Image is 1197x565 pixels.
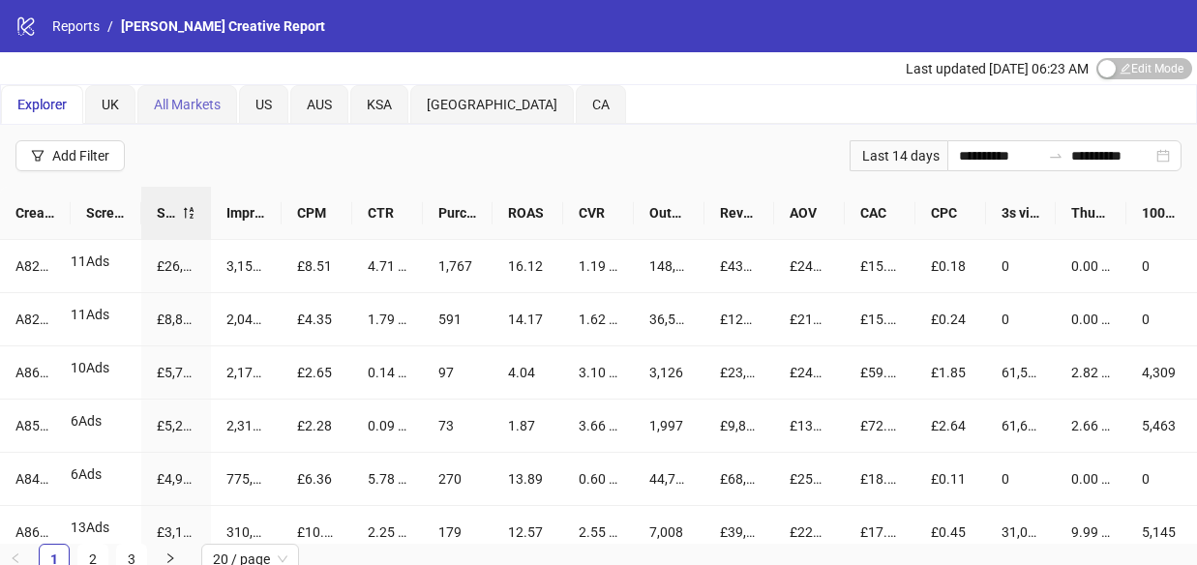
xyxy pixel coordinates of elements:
[508,202,548,223] span: ROAS
[368,521,407,543] div: 2.25 %
[860,468,900,490] div: £18.25
[1071,202,1111,223] span: Thumbstop Ratio
[1126,187,1197,240] th: 100% Thruplays
[1002,521,1041,543] div: 31,059
[226,362,266,383] div: 2,179,080
[15,415,55,436] div: A859-[PERSON_NAME]-SIGNATURES-VIDEO-MW
[157,255,196,277] div: £26,803.47
[579,521,618,543] div: 2.55 %
[790,362,829,383] div: £240.15
[1002,202,1041,223] span: 3s video views
[368,255,407,277] div: 4.71 %
[71,520,109,535] span: 13 Ads
[368,415,407,436] div: 0.09 %
[790,202,829,223] span: AOV
[438,255,478,277] div: 1,767
[649,468,689,490] div: 44,788
[297,415,337,436] div: £2.28
[255,97,272,112] span: US
[368,362,407,383] div: 0.14 %
[790,521,829,543] div: £220.07
[86,202,126,223] span: Screenshot
[438,362,478,383] div: 97
[438,468,478,490] div: 270
[579,415,618,436] div: 3.66 %
[141,187,212,240] th: Spend
[720,415,760,436] div: £9,883.58
[154,97,221,112] span: All Markets
[860,362,900,383] div: £59.48
[157,362,196,383] div: £5,769.24
[1142,521,1182,543] div: 5,145
[649,255,689,277] div: 148,310
[71,413,102,429] span: 6 Ads
[986,187,1057,240] th: 3s video views
[634,187,704,240] th: Outbound Clicks
[790,255,829,277] div: £244.57
[226,415,266,436] div: 2,318,745
[1002,468,1041,490] div: 0
[15,309,55,330] div: A825-SUMMER-IN-CITY-DPA-MW
[720,202,760,223] span: Revenue
[297,202,337,223] span: CPM
[297,468,337,490] div: £6.36
[508,255,548,277] div: 16.12
[493,187,563,240] th: ROAS
[368,309,407,330] div: 1.79 %
[720,468,760,490] div: £68,431.99
[1142,468,1182,490] div: 0
[579,255,618,277] div: 1.19 %
[157,521,196,543] div: £3,134.41
[931,362,971,383] div: £1.85
[860,521,900,543] div: £17.51
[931,255,971,277] div: £0.18
[297,255,337,277] div: £8.51
[790,415,829,436] div: £135.39
[649,362,689,383] div: 3,126
[508,362,548,383] div: 4.04
[71,307,109,322] span: 11 Ads
[52,148,109,164] div: Add Filter
[352,187,423,240] th: CTR
[704,187,775,240] th: Revenue
[1056,187,1126,240] th: Thumbstop Ratio
[508,415,548,436] div: 1.87
[1071,309,1111,330] div: 0.00 %
[931,468,971,490] div: £0.11
[850,140,947,171] div: Last 14 days
[931,521,971,543] div: £0.45
[102,97,119,112] span: UK
[1071,468,1111,490] div: 0.00 %
[438,521,478,543] div: 179
[368,202,407,223] span: CTR
[157,202,183,223] span: Spend
[774,187,845,240] th: AOV
[226,309,266,330] div: 2,042,513
[860,202,900,223] span: CAC
[1002,415,1041,436] div: 61,622
[71,187,141,240] th: Screenshot
[931,415,971,436] div: £2.64
[1002,362,1041,383] div: 61,540
[579,309,618,330] div: 1.62 %
[579,468,618,490] div: 0.60 %
[226,468,266,490] div: 775,250
[563,187,634,240] th: CVR
[297,362,337,383] div: £2.65
[423,187,494,240] th: Purchases
[226,521,266,543] div: 310,814
[10,552,21,564] span: left
[15,255,55,277] div: A824-SUMMER-IN-CITY-DPA-WW
[121,18,325,34] span: [PERSON_NAME] Creative Report
[226,202,266,223] span: Impressions
[15,521,55,543] div: A863-AW25-CATEGORY-GIFS-WW
[1071,255,1111,277] div: 0.00 %
[649,309,689,330] div: 36,535
[297,521,337,543] div: £10.08
[860,415,900,436] div: £72.27
[579,362,618,383] div: 3.10 %
[367,97,392,112] span: KSA
[1071,521,1111,543] div: 9.99 %
[1071,362,1111,383] div: 2.82 %
[307,97,332,112] span: AUS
